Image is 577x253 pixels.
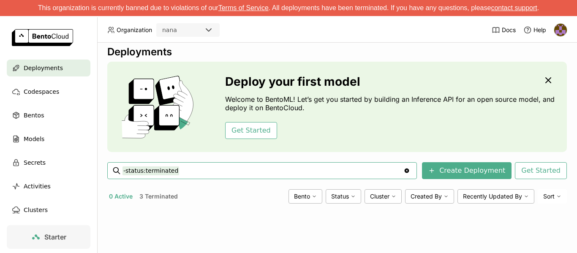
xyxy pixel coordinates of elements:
[405,189,454,204] div: Created By
[7,154,90,171] a: Secrets
[117,26,152,34] span: Organization
[411,193,442,200] span: Created By
[7,131,90,147] a: Models
[331,193,349,200] span: Status
[326,189,361,204] div: Status
[365,189,402,204] div: Cluster
[543,193,555,200] span: Sort
[463,193,522,200] span: Recently Updated By
[24,110,44,120] span: Bentos
[515,162,567,179] button: Get Started
[122,164,403,177] input: Search
[225,122,277,139] button: Get Started
[114,75,205,139] img: cover onboarding
[7,201,90,218] a: Clusters
[12,29,73,46] img: logo
[538,189,567,204] div: Sort
[24,63,63,73] span: Deployments
[24,181,51,191] span: Activities
[294,193,310,200] span: Bento
[370,193,389,200] span: Cluster
[7,178,90,195] a: Activities
[24,158,46,168] span: Secrets
[178,26,179,35] input: Selected nana.
[7,107,90,124] a: Bentos
[162,26,177,34] div: nana
[24,87,59,97] span: Codespaces
[107,46,567,58] div: Deployments
[24,134,44,144] span: Models
[138,191,180,202] button: 3 Terminated
[403,167,410,174] svg: Clear value
[523,26,546,34] div: Help
[491,4,537,11] a: contact support
[457,189,534,204] div: Recently Updated By
[44,233,66,241] span: Starter
[225,95,559,112] p: Welcome to BentoML! Let’s get you started by building an Inference API for an open source model, ...
[554,24,567,36] img: anan suke
[533,26,546,34] span: Help
[288,189,322,204] div: Bento
[24,205,48,215] span: Clusters
[7,225,90,249] a: Starter
[7,60,90,76] a: Deployments
[218,4,269,11] a: Terms of Service
[492,26,516,34] a: Docs
[502,26,516,34] span: Docs
[107,191,134,202] button: 0 Active
[422,162,512,179] button: Create Deployment
[225,75,559,88] h3: Deploy your first model
[7,83,90,100] a: Codespaces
